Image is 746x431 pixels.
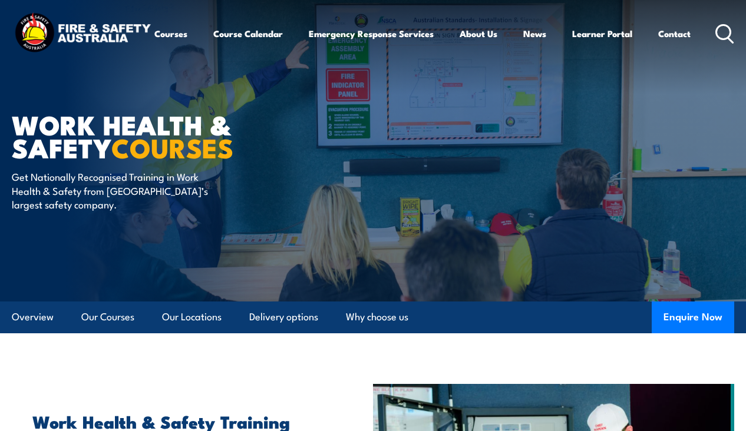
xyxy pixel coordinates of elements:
[12,170,227,211] p: Get Nationally Recognised Training in Work Health & Safety from [GEOGRAPHIC_DATA]’s largest safet...
[249,301,318,333] a: Delivery options
[154,19,187,48] a: Courses
[309,19,434,48] a: Emergency Response Services
[523,19,546,48] a: News
[658,19,691,48] a: Contact
[346,301,408,333] a: Why choose us
[460,19,497,48] a: About Us
[111,127,233,167] strong: COURSES
[12,112,303,158] h1: Work Health & Safety
[572,19,632,48] a: Learner Portal
[162,301,222,333] a: Our Locations
[12,301,54,333] a: Overview
[213,19,283,48] a: Course Calendar
[652,301,734,333] button: Enquire Now
[81,301,134,333] a: Our Courses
